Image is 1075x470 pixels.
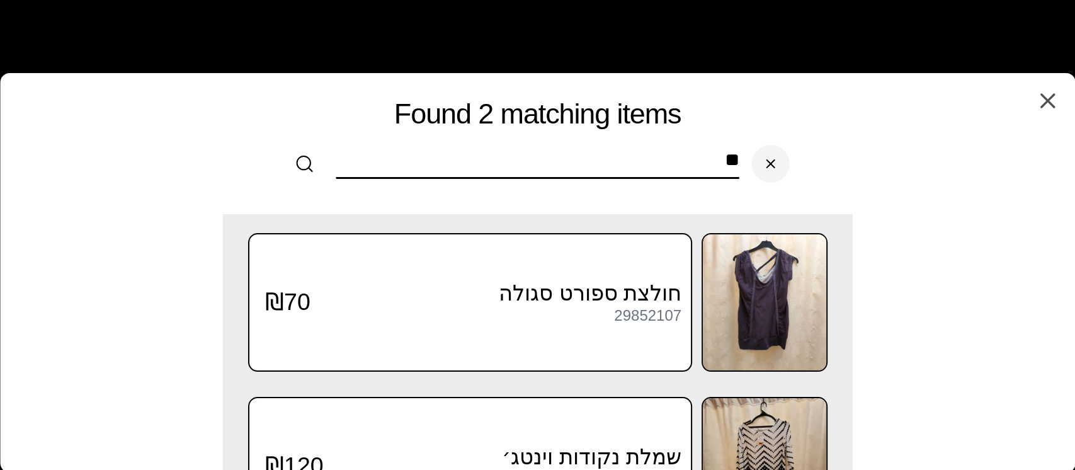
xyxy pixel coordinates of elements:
[28,98,1047,130] h2: Found 2 matching items
[614,307,681,324] div: 29852107
[310,280,681,306] h3: חולצת ספורט סגולה
[323,444,681,470] h3: שמלת נקודות וינטג׳
[703,234,826,370] img: חולצת ספורט סגולה
[265,288,310,316] span: ₪70
[752,145,790,183] button: Clear search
